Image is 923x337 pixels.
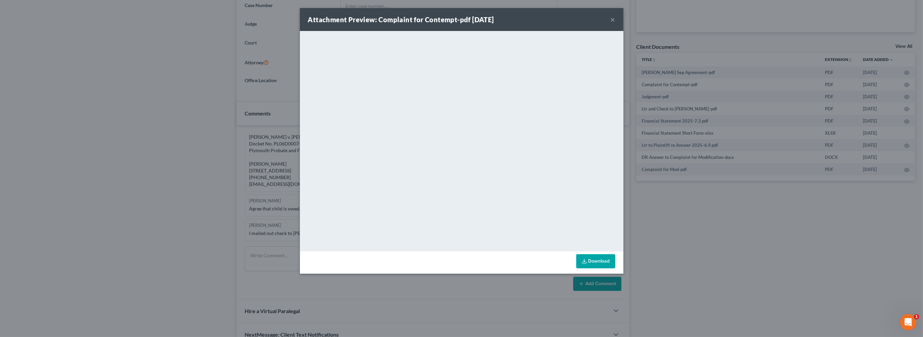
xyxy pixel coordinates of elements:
[576,254,615,268] a: Download
[308,15,494,24] strong: Attachment Preview: Complaint for Contempt-pdf [DATE]
[900,314,916,330] iframe: Intercom live chat
[300,31,623,250] iframe: <object ng-attr-data='[URL][DOMAIN_NAME]' type='application/pdf' width='100%' height='650px'></ob...
[611,15,615,24] button: ×
[914,314,919,319] span: 1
